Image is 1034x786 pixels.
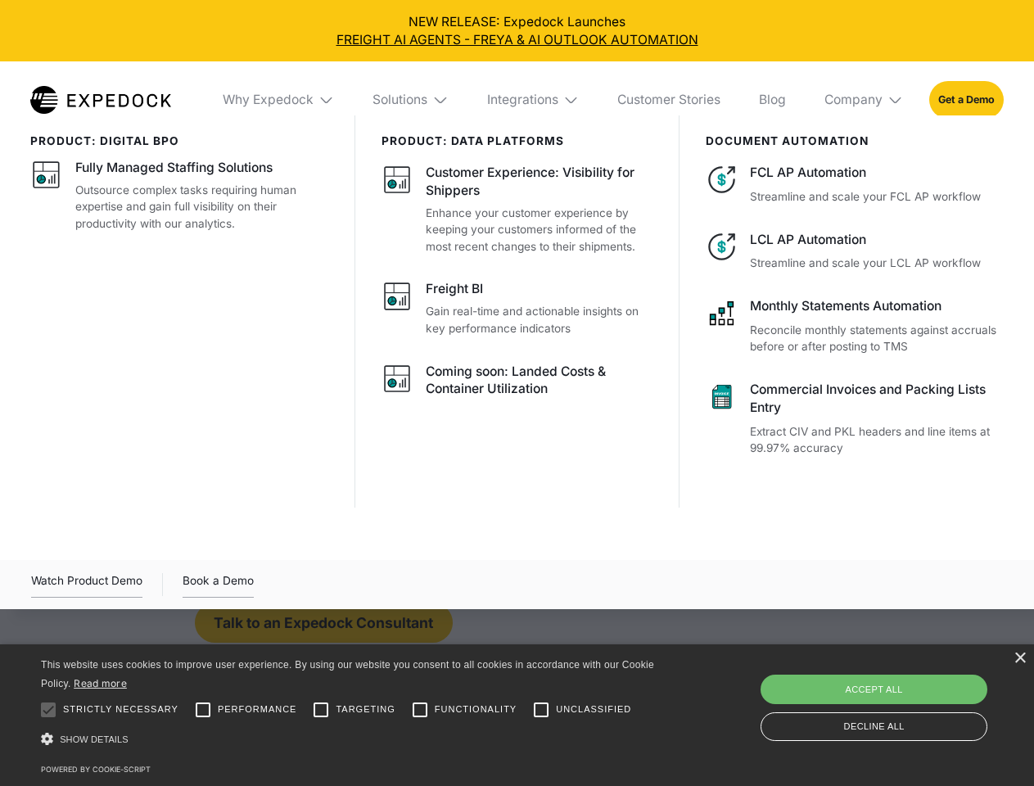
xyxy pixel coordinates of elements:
div: Company [811,61,916,138]
div: Solutions [373,92,427,108]
a: Powered by cookie-script [41,765,151,774]
span: Functionality [435,702,517,716]
div: NEW RELEASE: Expedock Launches [13,13,1022,49]
p: Outsource complex tasks requiring human expertise and gain full visibility on their productivity ... [75,182,329,233]
div: FCL AP Automation [750,164,1003,182]
p: Streamline and scale your FCL AP workflow [750,188,1003,206]
div: Freight BI [426,280,483,298]
div: Coming soon: Landed Costs & Container Utilization [426,363,653,399]
a: Read more [74,677,127,689]
div: Commercial Invoices and Packing Lists Entry [750,381,1003,417]
div: Company [824,92,883,108]
a: Book a Demo [183,571,254,598]
div: Fully Managed Staffing Solutions [75,159,273,177]
div: PRODUCT: data platforms [382,134,654,147]
div: LCL AP Automation [750,231,1003,249]
div: Integrations [487,92,558,108]
div: Show details [41,729,660,751]
div: Watch Product Demo [31,571,142,598]
a: Customer Stories [604,61,733,138]
span: Show details [60,734,129,744]
a: Fully Managed Staffing SolutionsOutsource complex tasks requiring human expertise and gain full v... [30,159,329,232]
p: Extract CIV and PKL headers and line items at 99.97% accuracy [750,423,1003,457]
a: open lightbox [31,571,142,598]
a: Customer Experience: Visibility for ShippersEnhance your customer experience by keeping your cust... [382,164,654,255]
span: This website uses cookies to improve user experience. By using our website you consent to all coo... [41,659,654,689]
div: Customer Experience: Visibility for Shippers [426,164,653,200]
div: Why Expedock [223,92,314,108]
span: Strictly necessary [63,702,178,716]
span: Targeting [336,702,395,716]
p: Reconcile monthly statements against accruals before or after posting to TMS [750,322,1003,355]
div: Integrations [474,61,592,138]
a: LCL AP AutomationStreamline and scale your LCL AP workflow [706,231,1004,272]
a: Freight BIGain real-time and actionable insights on key performance indicators [382,280,654,337]
iframe: Chat Widget [761,609,1034,786]
a: Commercial Invoices and Packing Lists EntryExtract CIV and PKL headers and line items at 99.97% a... [706,381,1004,457]
div: Solutions [360,61,462,138]
a: FREIGHT AI AGENTS - FREYA & AI OUTLOOK AUTOMATION [13,31,1022,49]
span: Unclassified [556,702,631,716]
a: FCL AP AutomationStreamline and scale your FCL AP workflow [706,164,1004,205]
a: Get a Demo [929,81,1004,118]
p: Streamline and scale your LCL AP workflow [750,255,1003,272]
div: document automation [706,134,1004,147]
div: Why Expedock [210,61,347,138]
a: Blog [746,61,798,138]
a: Coming soon: Landed Costs & Container Utilization [382,363,654,404]
p: Gain real-time and actionable insights on key performance indicators [426,303,653,337]
a: Monthly Statements AutomationReconcile monthly statements against accruals before or after postin... [706,297,1004,355]
div: product: digital bpo [30,134,329,147]
p: Enhance your customer experience by keeping your customers informed of the most recent changes to... [426,205,653,255]
span: Performance [218,702,297,716]
div: Monthly Statements Automation [750,297,1003,315]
